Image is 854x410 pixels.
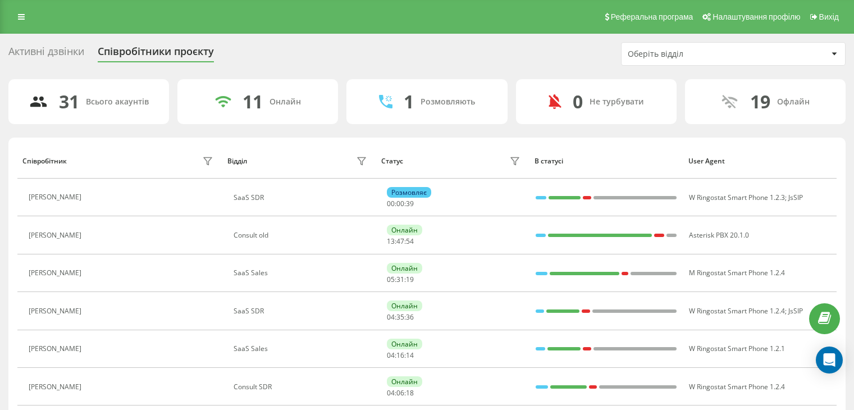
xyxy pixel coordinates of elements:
span: W Ringostat Smart Phone 1.2.3 [689,193,785,202]
span: 05 [387,275,395,284]
span: Реферальна програма [611,12,693,21]
span: 36 [406,312,414,322]
div: User Agent [688,157,832,165]
div: SaaS Sales [234,269,370,277]
div: : : [387,389,414,397]
span: 19 [406,275,414,284]
div: : : [387,238,414,245]
div: [PERSON_NAME] [29,269,84,277]
span: Налаштування профілю [713,12,800,21]
div: SaaS Sales [234,345,370,353]
span: M Ringostat Smart Phone 1.2.4 [689,268,785,277]
div: : : [387,313,414,321]
div: Онлайн [387,339,422,349]
div: 31 [59,91,79,112]
div: Онлайн [387,263,422,274]
span: 00 [396,199,404,208]
div: Open Intercom Messenger [816,347,843,373]
div: Відділ [227,157,247,165]
span: 31 [396,275,404,284]
div: Активні дзвінки [8,45,84,63]
span: 39 [406,199,414,208]
div: Всього акаунтів [86,97,149,107]
div: Не турбувати [590,97,644,107]
span: 35 [396,312,404,322]
div: Онлайн [387,376,422,387]
div: Співробітник [22,157,67,165]
span: 13 [387,236,395,246]
div: : : [387,352,414,359]
span: JsSIP [788,193,803,202]
div: Співробітники проєкту [98,45,214,63]
span: 47 [396,236,404,246]
div: : : [387,200,414,208]
div: [PERSON_NAME] [29,383,84,391]
span: 06 [396,388,404,398]
span: W Ringostat Smart Phone 1.2.4 [689,306,785,316]
div: Consult SDR [234,383,370,391]
span: Вихід [819,12,839,21]
span: Asterisk PBX 20.1.0 [689,230,749,240]
span: W Ringostat Smart Phone 1.2.1 [689,344,785,353]
div: Розмовляє [387,187,431,198]
div: [PERSON_NAME] [29,307,84,315]
div: SaaS SDR [234,307,370,315]
div: 1 [404,91,414,112]
div: Офлайн [777,97,810,107]
div: Оберіть відділ [628,49,762,59]
span: 18 [406,388,414,398]
div: Статус [381,157,403,165]
div: [PERSON_NAME] [29,231,84,239]
div: SaaS SDR [234,194,370,202]
div: Онлайн [387,225,422,235]
div: Consult old [234,231,370,239]
div: [PERSON_NAME] [29,345,84,353]
span: 04 [387,350,395,360]
span: 04 [387,312,395,322]
span: JsSIP [788,306,803,316]
div: Онлайн [270,97,301,107]
div: Онлайн [387,300,422,311]
div: [PERSON_NAME] [29,193,84,201]
div: 0 [573,91,583,112]
span: 54 [406,236,414,246]
span: 04 [387,388,395,398]
div: : : [387,276,414,284]
div: Розмовляють [421,97,475,107]
span: W Ringostat Smart Phone 1.2.4 [689,382,785,391]
div: 11 [243,91,263,112]
span: 00 [387,199,395,208]
span: 16 [396,350,404,360]
div: В статусі [535,157,678,165]
span: 14 [406,350,414,360]
div: 19 [750,91,770,112]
